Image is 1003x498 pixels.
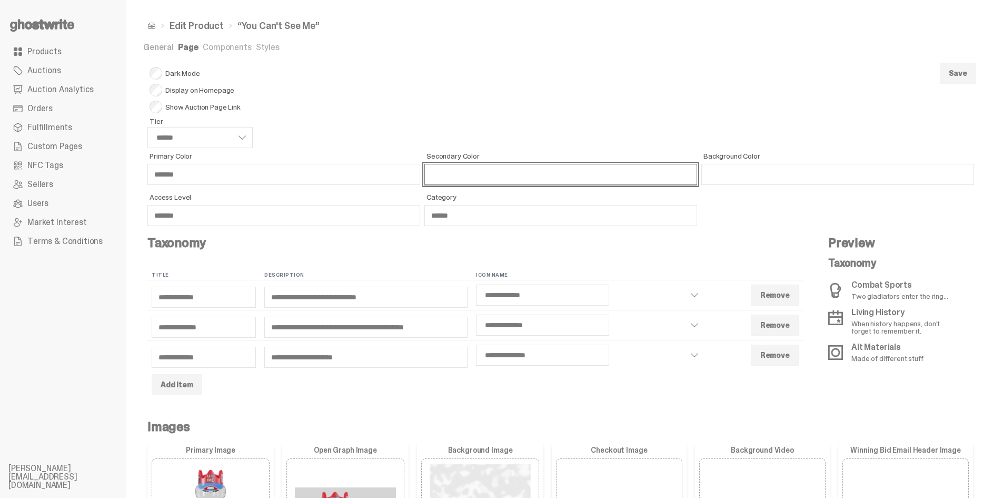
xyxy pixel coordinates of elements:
[851,320,957,335] p: When history happens, don't forget to remember it.
[27,104,53,113] span: Orders
[426,152,697,160] span: Secondary Color
[703,152,974,160] span: Background Color
[178,42,198,53] a: Page
[27,161,63,170] span: NFC Tags
[426,193,697,201] span: Category
[27,47,62,56] span: Products
[152,374,202,395] button: Add Item
[27,85,94,94] span: Auction Analytics
[27,180,53,189] span: Sellers
[751,345,799,366] button: Remove
[8,156,118,175] a: NFC Tags
[27,142,82,151] span: Custom Pages
[8,118,118,137] a: Fulfillments
[8,232,118,251] a: Terms & Conditions
[751,285,799,306] button: Remove
[8,80,118,99] a: Auction Analytics
[150,152,420,160] span: Primary Color
[8,464,135,490] li: [PERSON_NAME][EMAIL_ADDRESS][DOMAIN_NAME]
[699,446,826,454] label: Background Video
[8,99,118,118] a: Orders
[150,101,253,113] span: Show Auction Page Link
[256,42,280,53] a: Styles
[851,355,923,362] p: Made of different stuff
[851,343,923,351] p: Alt Materials
[424,164,697,185] input: Secondary Color
[150,118,253,125] span: Tier
[8,194,118,213] a: Users
[8,42,118,61] a: Products
[147,127,253,148] select: Tier
[286,446,404,454] label: Open Graph Image
[842,446,969,454] label: Winning Bid Email Header Image
[27,237,103,246] span: Terms & Conditions
[424,205,697,226] input: Category
[472,270,709,280] th: Icon Name
[170,21,224,31] a: Edit Product
[828,258,957,268] p: Taxonomy
[751,315,799,336] button: Remove
[851,281,948,289] p: Combat Sports
[150,84,253,96] span: Display on Homepage
[147,421,974,433] h4: Images
[556,446,682,454] label: Checkout Image
[27,66,61,75] span: Auctions
[8,61,118,80] a: Auctions
[27,123,72,132] span: Fulfillments
[150,84,162,96] input: Display on Homepage
[8,137,118,156] a: Custom Pages
[260,270,472,280] th: Description
[152,446,270,454] label: Primary Image
[421,446,539,454] label: Background Image
[150,193,420,201] span: Access Level
[147,164,420,185] input: Primary Color
[701,164,974,185] input: Background Color
[203,42,251,53] a: Components
[8,175,118,194] a: Sellers
[150,101,162,113] input: Show Auction Page Link
[150,67,162,80] input: Dark Mode
[147,270,260,280] th: Title
[940,63,976,84] button: Save
[147,205,420,226] input: Access Level
[851,292,948,300] p: Two gladiators enter the ring...
[143,42,174,53] a: General
[828,237,957,249] h4: Preview
[224,21,320,31] li: “You Can't See Me”
[150,67,253,80] span: Dark Mode
[851,308,957,317] p: Living History
[27,218,87,227] span: Market Interest
[27,199,48,208] span: Users
[147,237,803,249] h4: Taxonomy
[8,213,118,232] a: Market Interest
